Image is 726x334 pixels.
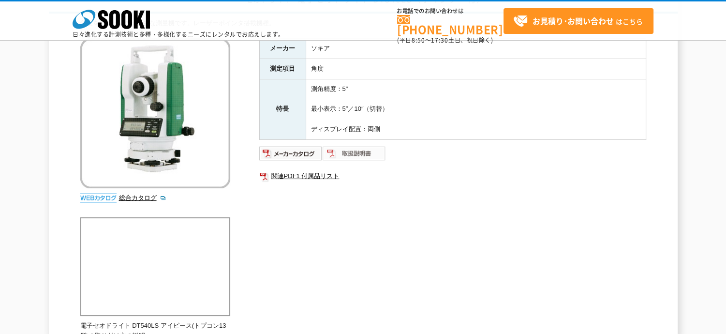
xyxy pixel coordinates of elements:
img: メーカーカタログ [259,146,323,161]
a: お見積り･お問い合わせはこちら [504,8,653,34]
span: お電話でのお問い合わせは [397,8,504,14]
span: (平日 ～ 土日、祝日除く) [397,36,493,45]
td: 角度 [306,59,646,79]
a: [PHONE_NUMBER] [397,15,504,35]
img: 電子セオドライト DT540LS（ポインター付） [80,38,230,188]
td: ソキア [306,39,646,59]
a: 関連PDF1 付属品リスト [259,170,646,182]
img: 取扱説明書 [323,146,386,161]
span: 17:30 [431,36,448,45]
span: 8:50 [412,36,425,45]
th: メーカー [259,39,306,59]
a: メーカーカタログ [259,152,323,159]
strong: お見積り･お問い合わせ [533,15,614,27]
td: 測角精度：5″ 最小表示：5″／10″（切替） ディスプレイ配置：両側 [306,79,646,139]
span: はこちら [513,14,643,29]
a: 総合カタログ [119,194,166,201]
th: 測定項目 [259,59,306,79]
p: 日々進化する計測技術と多種・多様化するニーズにレンタルでお応えします。 [73,31,284,37]
a: 取扱説明書 [323,152,386,159]
img: webカタログ [80,193,117,203]
th: 特長 [259,79,306,139]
